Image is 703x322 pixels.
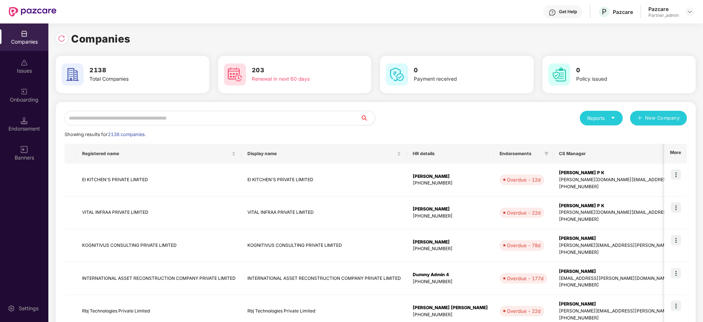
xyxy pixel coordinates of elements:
img: svg+xml;base64,PHN2ZyBpZD0iUmVsb2FkLTMyeDMyIiB4bWxucz0iaHR0cDovL3d3dy53My5vcmcvMjAwMC9zdmciIHdpZH... [58,35,65,42]
img: svg+xml;base64,PHN2ZyBpZD0iQ29tcGFuaWVzIiB4bWxucz0iaHR0cDovL3d3dy53My5vcmcvMjAwMC9zdmciIHdpZHRoPS... [21,30,28,37]
img: icon [671,169,681,180]
td: EI KITCHEN'S PRIVATE LIMITED [242,164,407,197]
span: caret-down [611,116,615,120]
div: Payment received [414,75,506,83]
img: svg+xml;base64,PHN2ZyB3aWR0aD0iMTQuNSIgaGVpZ2h0PSIxNC41IiB2aWV3Qm94PSIwIDAgMTYgMTYiIGZpbGw9Im5vbm... [21,117,28,124]
div: [PERSON_NAME] [413,239,488,246]
td: INTERNATIONAL ASSET RECONSTRUCTION COMPANY PRIVATE LIMITED [242,262,407,295]
img: New Pazcare Logo [9,7,56,17]
span: New Company [645,114,680,122]
div: [PERSON_NAME] [PERSON_NAME] [413,304,488,311]
td: VITAL INFRAA PRIVATE LIMITED [76,197,242,230]
th: Display name [242,144,407,164]
div: Overdue - 22d [507,209,541,216]
div: [PHONE_NUMBER] [413,180,488,187]
span: 2138 companies. [108,132,146,137]
img: icon [671,235,681,245]
div: [PHONE_NUMBER] [413,245,488,252]
div: Total Companies [89,75,182,83]
td: KOGNITIVUS CONSULTING PRIVATE LIMITED [76,229,242,262]
div: [PHONE_NUMBER] [413,213,488,220]
span: Showing results for [65,132,146,137]
div: Settings [16,305,41,312]
td: KOGNITIVUS CONSULTING PRIVATE LIMITED [242,229,407,262]
img: svg+xml;base64,PHN2ZyBpZD0iU2V0dGluZy0yMHgyMCIgeG1sbnM9Imh0dHA6Ly93d3cudzMub3JnLzIwMDAvc3ZnIiB3aW... [8,305,15,312]
img: icon [671,202,681,213]
img: icon [671,301,681,311]
span: P [602,7,607,16]
span: CS Manager [559,151,702,157]
h3: 203 [252,66,344,75]
td: INTERNATIONAL ASSET RECONSTRUCTION COMPANY PRIVATE LIMITED [76,262,242,295]
div: Pazcare [648,6,679,12]
span: plus [637,116,642,121]
div: Overdue - 12d [507,176,541,183]
span: Registered name [82,151,230,157]
div: Overdue - 22d [507,307,541,315]
img: svg+xml;base64,PHN2ZyB3aWR0aD0iMTYiIGhlaWdodD0iMTYiIHZpZXdCb3g9IjAgMCAxNiAxNiIgZmlsbD0ibm9uZSIgeG... [21,146,28,153]
img: svg+xml;base64,PHN2ZyB3aWR0aD0iMjAiIGhlaWdodD0iMjAiIHZpZXdCb3g9IjAgMCAyMCAyMCIgZmlsbD0ibm9uZSIgeG... [21,88,28,95]
span: filter [543,149,550,158]
div: Get Help [559,9,577,15]
img: svg+xml;base64,PHN2ZyBpZD0iSGVscC0zMngzMiIgeG1sbnM9Imh0dHA6Ly93d3cudzMub3JnLzIwMDAvc3ZnIiB3aWR0aD... [549,9,556,16]
div: Overdue - 78d [507,242,541,249]
button: plusNew Company [630,111,687,125]
button: search [360,111,375,125]
td: EI KITCHEN'S PRIVATE LIMITED [76,164,242,197]
div: Reports [587,114,615,122]
div: Dummy Admin 4 [413,271,488,278]
div: [PERSON_NAME] [413,173,488,180]
div: Pazcare [613,8,633,15]
img: svg+xml;base64,PHN2ZyB4bWxucz0iaHR0cDovL3d3dy53My5vcmcvMjAwMC9zdmciIHdpZHRoPSI2MCIgaGVpZ2h0PSI2MC... [224,63,246,85]
img: svg+xml;base64,PHN2ZyB4bWxucz0iaHR0cDovL3d3dy53My5vcmcvMjAwMC9zdmciIHdpZHRoPSI2MCIgaGVpZ2h0PSI2MC... [548,63,570,85]
span: filter [544,151,549,156]
h1: Companies [71,31,130,47]
div: [PERSON_NAME] [413,206,488,213]
div: [PHONE_NUMBER] [413,311,488,318]
div: Policy issued [576,75,669,83]
div: [PHONE_NUMBER] [413,278,488,285]
img: svg+xml;base64,PHN2ZyB4bWxucz0iaHR0cDovL3d3dy53My5vcmcvMjAwMC9zdmciIHdpZHRoPSI2MCIgaGVpZ2h0PSI2MC... [386,63,408,85]
th: Registered name [76,144,242,164]
img: svg+xml;base64,PHN2ZyB4bWxucz0iaHR0cDovL3d3dy53My5vcmcvMjAwMC9zdmciIHdpZHRoPSI2MCIgaGVpZ2h0PSI2MC... [62,63,84,85]
span: Display name [247,151,395,157]
h3: 0 [414,66,506,75]
div: Renewal in next 60 days [252,75,344,83]
h3: 0 [576,66,669,75]
div: Partner_admin [648,12,679,18]
img: svg+xml;base64,PHN2ZyBpZD0iRHJvcGRvd24tMzJ4MzIiIHhtbG5zPSJodHRwOi8vd3d3LnczLm9yZy8yMDAwL3N2ZyIgd2... [687,9,693,15]
img: svg+xml;base64,PHN2ZyBpZD0iSXNzdWVzX2Rpc2FibGVkIiB4bWxucz0iaHR0cDovL3d3dy53My5vcmcvMjAwMC9zdmciIH... [21,59,28,66]
span: search [360,115,375,121]
h3: 2138 [89,66,182,75]
td: VITAL INFRAA PRIVATE LIMITED [242,197,407,230]
th: More [664,144,687,164]
div: Overdue - 177d [507,275,544,282]
span: Endorsements [500,151,541,157]
th: HR details [407,144,494,164]
img: icon [671,268,681,278]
